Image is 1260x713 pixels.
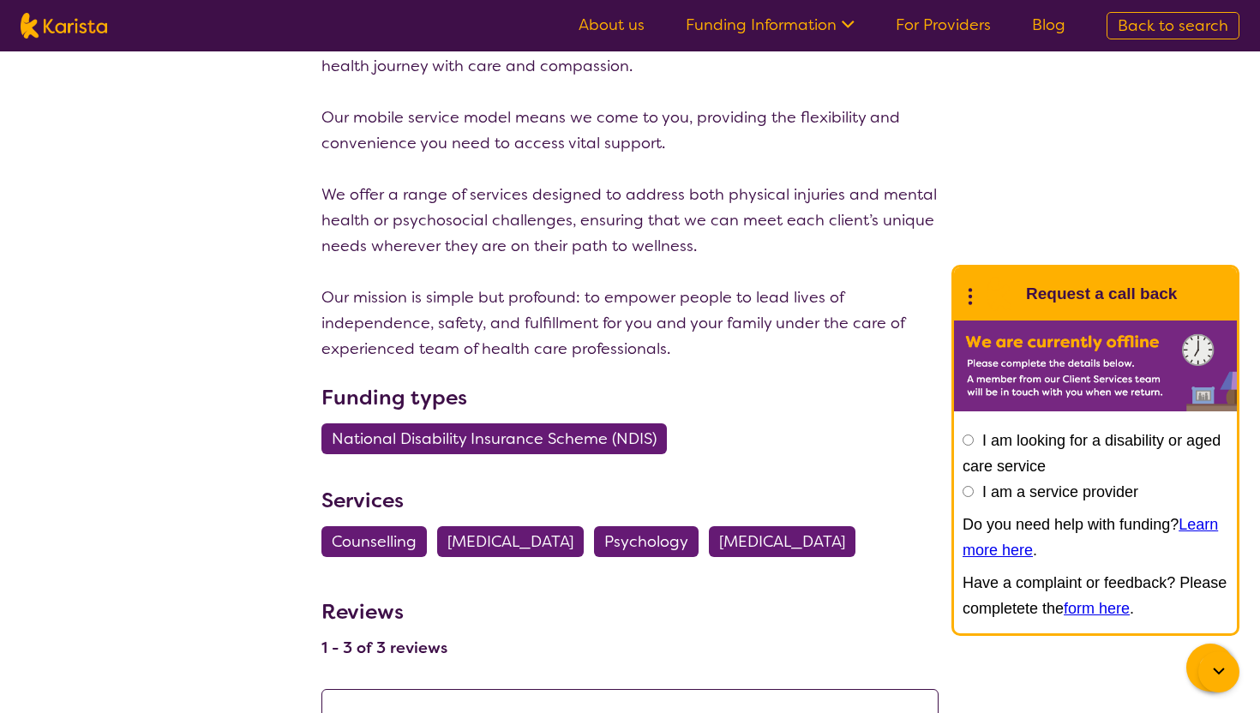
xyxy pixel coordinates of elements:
span: National Disability Insurance Scheme (NDIS) [332,423,657,454]
a: Psychology [594,531,709,552]
a: About us [579,15,645,35]
span: Psychology [604,526,688,557]
p: Do you need help with funding? . [963,512,1228,563]
h1: Request a call back [1026,281,1177,307]
span: Counselling [332,526,417,557]
span: [MEDICAL_DATA] [719,526,845,557]
h3: Funding types [321,382,939,413]
button: Channel Menu [1186,644,1234,692]
span: [MEDICAL_DATA] [447,526,573,557]
p: We offer a range of services designed to address both physical injuries and mental health or psyc... [321,182,939,259]
a: National Disability Insurance Scheme (NDIS) [321,428,677,449]
a: form here [1064,600,1130,617]
a: [MEDICAL_DATA] [437,531,594,552]
h4: 1 - 3 of 3 reviews [321,638,447,658]
h3: Services [321,485,939,516]
p: Our mobile service model means we come to you, providing the flexibility and convenience you need... [321,105,939,156]
a: Back to search [1107,12,1239,39]
a: For Providers [896,15,991,35]
img: Karista offline chat form to request call back [954,321,1237,411]
a: Blog [1032,15,1065,35]
span: Back to search [1118,15,1228,36]
label: I am a service provider [982,483,1138,500]
img: Karista logo [21,13,107,39]
p: Our mission is simple but profound: to empower people to lead lives of independence, safety, and ... [321,285,939,362]
a: Funding Information [686,15,855,35]
a: [MEDICAL_DATA] [709,531,866,552]
p: Have a complaint or feedback? Please completete the . [963,570,1228,621]
h3: Reviews [321,588,447,627]
label: I am looking for a disability or aged care service [963,432,1221,475]
img: Karista [981,277,1016,311]
a: Counselling [321,531,437,552]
